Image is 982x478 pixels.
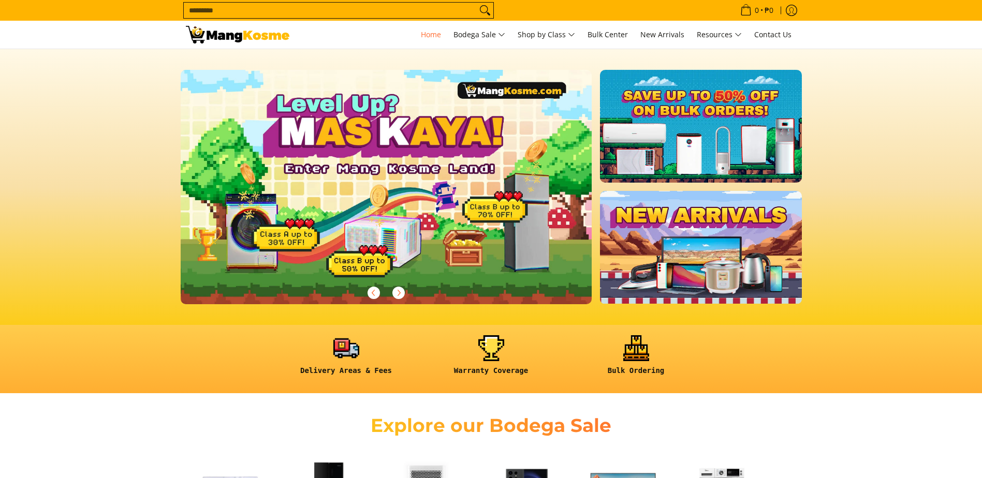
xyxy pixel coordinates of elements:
[569,335,703,383] a: <h6><strong>Bulk Ordering</strong></h6>
[362,281,385,304] button: Previous
[753,7,760,14] span: 0
[341,414,641,437] h2: Explore our Bodega Sale
[421,29,441,39] span: Home
[186,26,289,43] img: Mang Kosme: Your Home Appliances Warehouse Sale Partner!
[754,29,792,39] span: Contact Us
[635,21,690,49] a: New Arrivals
[477,3,493,18] button: Search
[512,21,580,49] a: Shop by Class
[640,29,684,39] span: New Arrivals
[582,21,633,49] a: Bulk Center
[518,28,575,41] span: Shop by Class
[424,335,559,383] a: <h6><strong>Warranty Coverage</strong></h6>
[300,21,797,49] nav: Main Menu
[448,21,510,49] a: Bodega Sale
[692,21,747,49] a: Resources
[416,21,446,49] a: Home
[697,28,742,41] span: Resources
[387,281,410,304] button: Next
[737,5,776,16] span: •
[181,70,625,321] a: More
[279,335,414,383] a: <h6><strong>Delivery Areas & Fees</strong></h6>
[749,21,797,49] a: Contact Us
[588,29,628,39] span: Bulk Center
[453,28,505,41] span: Bodega Sale
[763,7,775,14] span: ₱0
